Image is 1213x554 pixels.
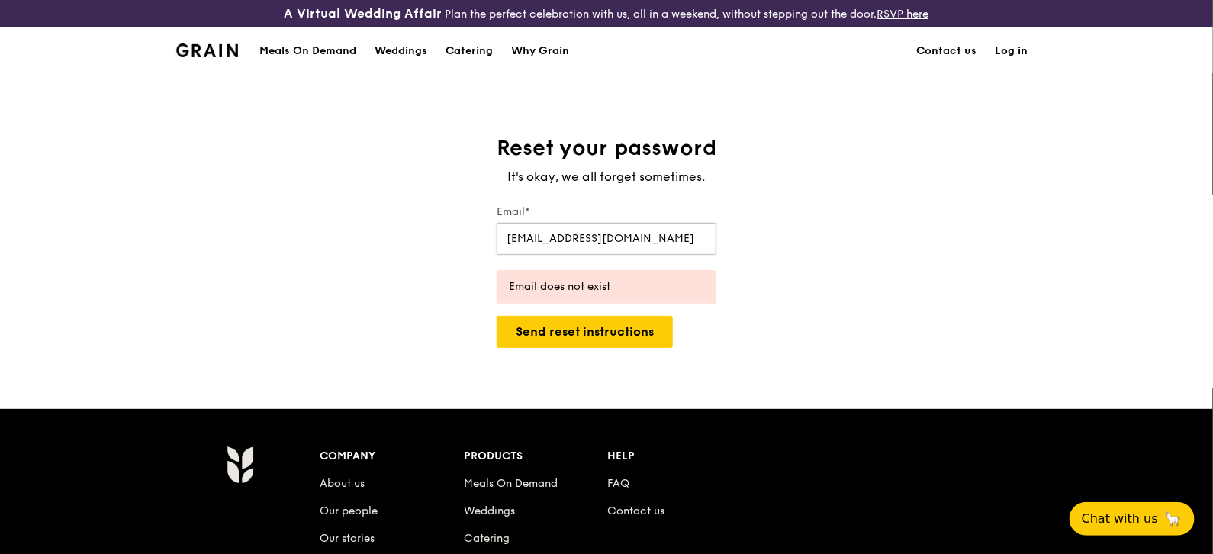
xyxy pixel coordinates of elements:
div: Help [608,446,752,467]
a: Our stories [320,532,375,545]
keeper-lock: Open Keeper Popup [689,229,707,247]
div: Why Grain [511,28,569,74]
span: 🦙 [1164,510,1182,528]
div: Products [464,446,608,467]
a: Why Grain [502,28,578,74]
a: GrainGrain [176,27,238,72]
label: Email* [497,205,716,220]
h3: A Virtual Wedding Affair [285,6,442,21]
a: Weddings [464,504,515,517]
button: Chat with us🦙 [1070,502,1195,536]
a: Log in [986,28,1037,74]
div: Weddings [375,28,427,74]
img: Grain [176,43,238,57]
a: Catering [436,28,502,74]
span: It's okay, we all forget sometimes. [508,169,706,184]
a: Our people [320,504,378,517]
a: FAQ [608,477,630,490]
div: Company [320,446,464,467]
div: Catering [446,28,493,74]
div: Plan the perfect celebration with us, all in a weekend, without stepping out the door. [202,6,1011,21]
button: Send reset instructions [497,316,673,348]
a: Contact us [907,28,986,74]
h1: Reset your password [484,134,729,162]
a: RSVP here [877,8,929,21]
a: Catering [464,532,510,545]
div: Meals On Demand [259,28,356,74]
a: Weddings [365,28,436,74]
a: Meals On Demand [464,477,558,490]
a: Contact us [608,504,665,517]
span: Chat with us [1082,510,1158,528]
img: Grain [227,446,253,484]
div: Email does not exist [509,279,704,295]
a: About us [320,477,365,490]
